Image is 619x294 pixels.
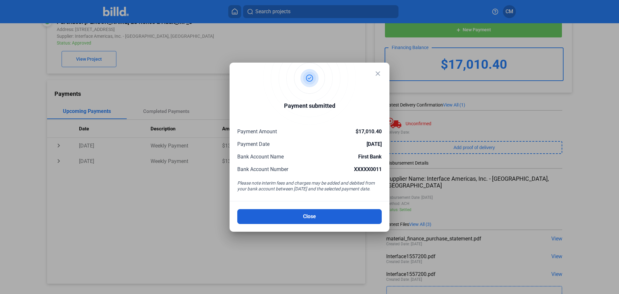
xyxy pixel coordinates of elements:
[367,141,382,147] span: [DATE]
[356,128,382,135] span: $17,010.40
[374,70,382,77] mat-icon: close
[237,141,270,147] span: Payment Date
[237,128,277,135] span: Payment Amount
[284,101,335,112] div: Payment submitted
[237,154,284,160] span: Bank Account Name
[237,166,288,172] span: Bank Account Number
[358,154,382,160] span: First Bank
[237,180,382,193] div: Please note interim fees and charges may be added and debited from your bank account between [DAT...
[354,166,382,172] span: XXXXX0011
[237,209,382,224] button: Close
